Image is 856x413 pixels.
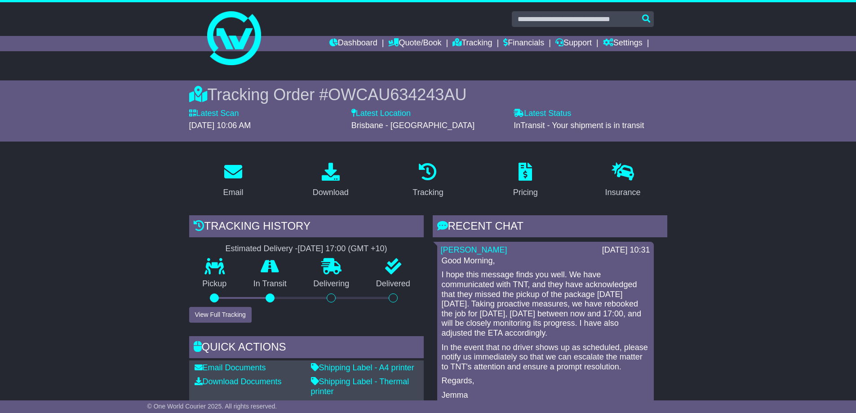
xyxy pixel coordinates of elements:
[240,279,300,289] p: In Transit
[602,245,650,255] div: [DATE] 10:31
[195,377,282,386] a: Download Documents
[514,121,644,130] span: InTransit - Your shipment is in transit
[452,36,492,51] a: Tracking
[351,121,475,130] span: Brisbane - [GEOGRAPHIC_DATA]
[442,376,649,386] p: Regards,
[514,109,571,119] label: Latest Status
[300,279,363,289] p: Delivering
[507,160,544,202] a: Pricing
[307,160,355,202] a: Download
[311,363,414,372] a: Shipping Label - A4 printer
[442,391,649,400] p: Jemma
[189,109,239,119] label: Latest Scan
[351,109,411,119] label: Latest Location
[329,36,377,51] a: Dashboard
[441,245,507,254] a: [PERSON_NAME]
[412,187,443,199] div: Tracking
[223,187,243,199] div: Email
[603,36,643,51] a: Settings
[503,36,544,51] a: Financials
[189,244,424,254] div: Estimated Delivery -
[407,160,449,202] a: Tracking
[189,336,424,360] div: Quick Actions
[328,85,466,104] span: OWCAU634243AU
[189,215,424,240] div: Tracking history
[442,270,649,338] p: I hope this message finds you well. We have communicated with TNT, and they have acknowledged tha...
[189,279,240,289] p: Pickup
[313,187,349,199] div: Download
[363,279,424,289] p: Delivered
[513,187,538,199] div: Pricing
[189,307,252,323] button: View Full Tracking
[189,85,667,104] div: Tracking Order #
[442,256,649,266] p: Good Morning,
[388,36,441,51] a: Quote/Book
[189,121,251,130] span: [DATE] 10:06 AM
[433,215,667,240] div: RECENT CHAT
[298,244,387,254] div: [DATE] 17:00 (GMT +10)
[311,377,409,396] a: Shipping Label - Thermal printer
[195,363,266,372] a: Email Documents
[599,160,647,202] a: Insurance
[605,187,641,199] div: Insurance
[555,36,592,51] a: Support
[147,403,277,410] span: © One World Courier 2025. All rights reserved.
[217,160,249,202] a: Email
[442,343,649,372] p: In the event that no driver shows up as scheduled, please notify us immediately so that we can es...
